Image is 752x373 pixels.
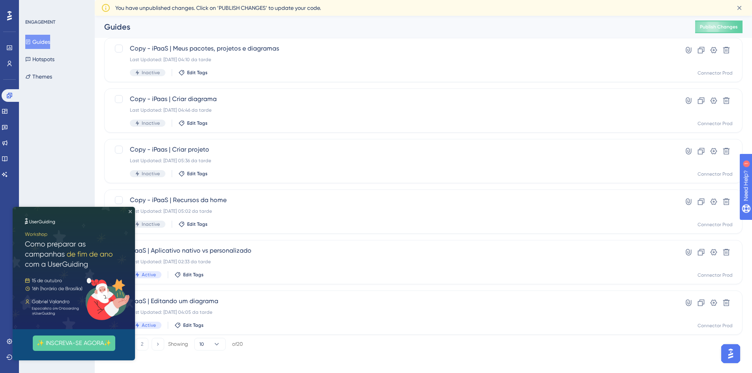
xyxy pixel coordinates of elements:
[178,120,208,126] button: Edit Tags
[130,94,654,104] span: Copy - iPaas | Criar diagrama
[130,157,654,164] div: Last Updated: [DATE] 05:36 da tarde
[698,322,733,329] div: Connector Prod
[178,221,208,227] button: Edit Tags
[142,221,160,227] span: Inactive
[130,208,654,214] div: Last Updated: [DATE] 05:02 da tarde
[698,171,733,177] div: Connector Prod
[187,171,208,177] span: Edit Tags
[25,52,54,66] button: Hotspots
[136,338,148,351] button: 2
[142,272,156,278] span: Active
[142,120,160,126] span: Inactive
[116,3,119,6] div: Close Preview
[25,69,52,84] button: Themes
[20,129,103,144] button: ✨ INSCREVA-SE AGORA✨
[187,69,208,76] span: Edit Tags
[104,21,675,32] div: Guides
[178,69,208,76] button: Edit Tags
[698,70,733,76] div: Connector Prod
[187,221,208,227] span: Edit Tags
[55,4,57,10] div: 1
[199,341,204,347] span: 10
[25,19,55,25] div: ENGAGEMENT
[130,56,654,63] div: Last Updated: [DATE] 04:10 da tarde
[142,322,156,328] span: Active
[719,342,743,366] iframe: UserGuiding AI Assistant Launcher
[115,3,321,13] span: You have unpublished changes. Click on ‘PUBLISH CHANGES’ to update your code.
[174,322,204,328] button: Edit Tags
[698,272,733,278] div: Connector Prod
[130,145,654,154] span: Copy - iPaas | Criar projeto
[25,35,50,49] button: Guides
[142,69,160,76] span: Inactive
[178,171,208,177] button: Edit Tags
[695,21,743,33] button: Publish Changes
[183,322,204,328] span: Edit Tags
[187,120,208,126] span: Edit Tags
[168,341,188,348] div: Showing
[130,246,654,255] span: iPaaS | Aplicativo nativo vs personalizado
[194,338,226,351] button: 10
[130,309,654,315] div: Last Updated: [DATE] 04:05 da tarde
[700,24,738,30] span: Publish Changes
[19,2,49,11] span: Need Help?
[183,272,204,278] span: Edit Tags
[130,44,654,53] span: Copy - iPaaS | Meus pacotes, projetos e diagramas
[130,259,654,265] div: Last Updated: [DATE] 02:33 da tarde
[130,195,654,205] span: Copy - iPaaS | Recursos da home
[130,296,654,306] span: iPaaS | Editando um diagrama
[142,171,160,177] span: Inactive
[698,120,733,127] div: Connector Prod
[174,272,204,278] button: Edit Tags
[232,341,243,348] div: of 20
[698,221,733,228] div: Connector Prod
[130,107,654,113] div: Last Updated: [DATE] 04:46 da tarde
